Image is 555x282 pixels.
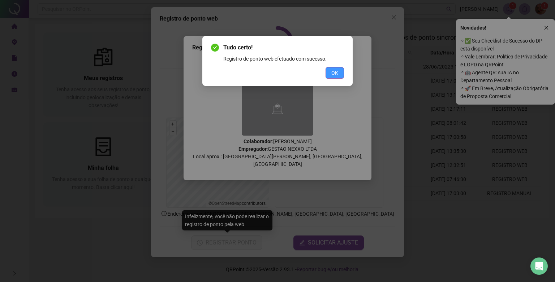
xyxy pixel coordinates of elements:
div: Open Intercom Messenger [530,257,548,275]
button: OK [326,67,344,79]
span: check-circle [211,44,219,52]
span: OK [331,69,338,77]
div: Registro de ponto web efetuado com sucesso. [223,55,344,63]
span: Tudo certo! [223,43,344,52]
